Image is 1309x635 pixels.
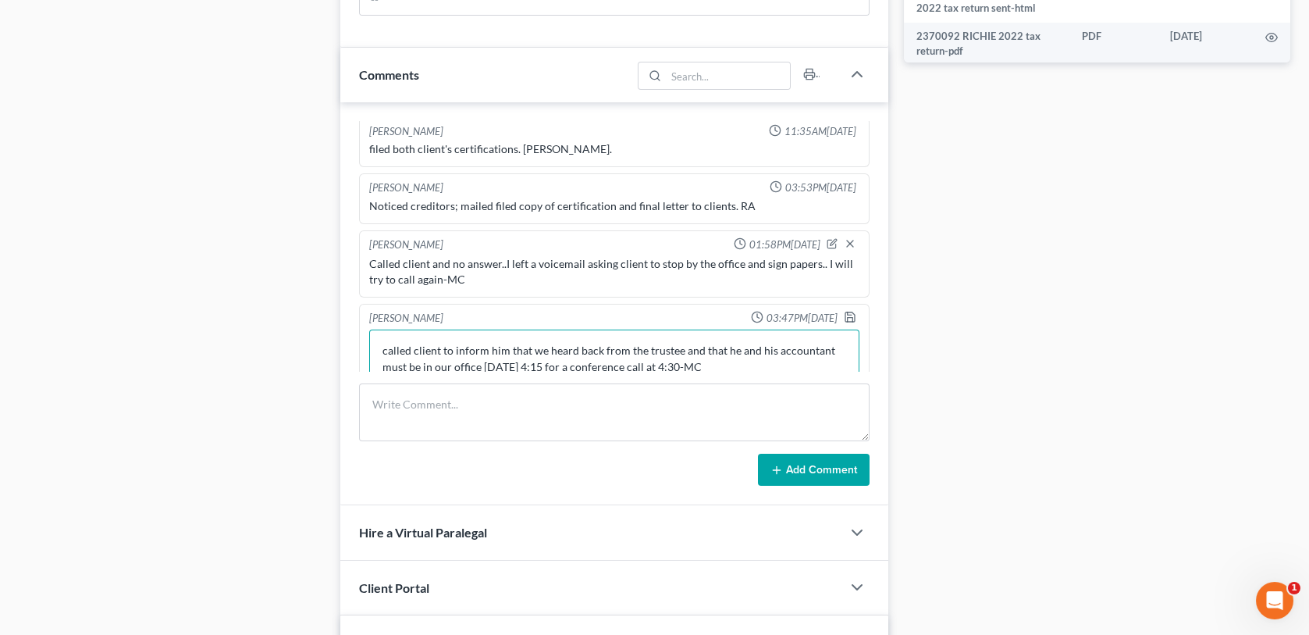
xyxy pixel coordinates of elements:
span: 03:53PM[DATE] [785,180,856,195]
div: [PERSON_NAME] [369,124,443,139]
div: Called client and no answer..I left a voicemail asking client to stop by the office and sign pape... [369,256,859,287]
div: [PERSON_NAME] [369,237,443,253]
div: [PERSON_NAME] [369,311,443,326]
iframe: Intercom live chat [1256,582,1293,619]
td: PDF [1069,23,1158,66]
span: Client Portal [359,580,429,595]
span: 1 [1288,582,1300,594]
input: Search... [666,62,790,89]
div: Noticed creditors; mailed filed copy of certification and final letter to clients. RA [369,198,859,214]
span: Comments [359,67,419,82]
div: [PERSON_NAME] [369,180,443,195]
button: Add Comment [758,454,870,487]
span: 11:35AM[DATE] [784,124,856,139]
span: 01:58PM[DATE] [749,237,820,252]
div: filed both client's certifications. [PERSON_NAME]. [369,141,859,157]
td: [DATE] [1158,23,1253,66]
span: Hire a Virtual Paralegal [359,525,487,540]
td: 2370092 RICHIE 2022 tax return-pdf [904,23,1069,66]
span: 03:47PM[DATE] [767,311,838,326]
